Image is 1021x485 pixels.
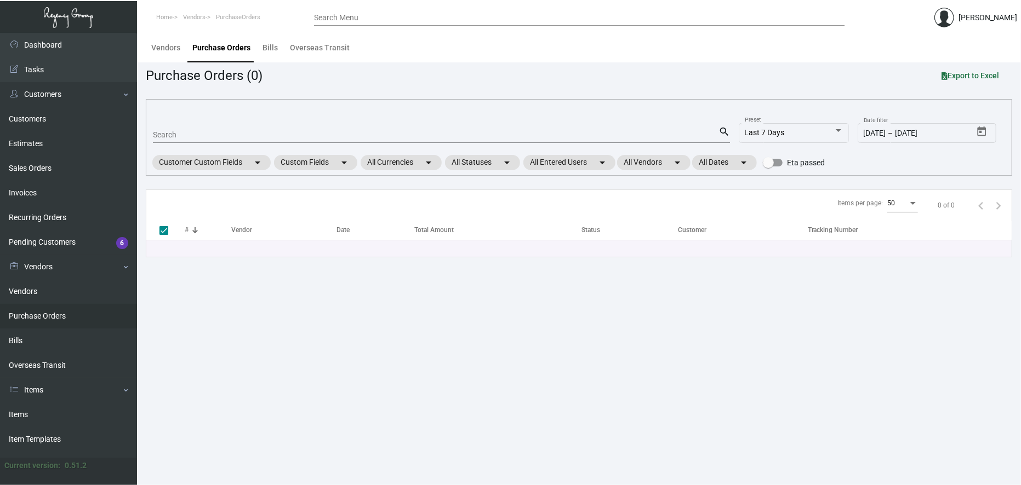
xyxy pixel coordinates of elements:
[864,129,886,138] input: Start date
[745,128,785,137] span: Last 7 Days
[274,155,357,170] mat-chip: Custom Fields
[808,225,858,235] div: Tracking Number
[231,225,337,235] div: Vendor
[185,225,231,235] div: #
[581,225,600,235] div: Status
[146,66,263,85] div: Purchase Orders (0)
[156,14,173,21] span: Home
[678,225,808,235] div: Customer
[934,8,954,27] img: admin@bootstrapmaster.com
[361,155,442,170] mat-chip: All Currencies
[596,156,609,169] mat-icon: arrow_drop_down
[231,225,253,235] div: Vendor
[678,225,706,235] div: Customer
[251,156,264,169] mat-icon: arrow_drop_down
[336,225,350,235] div: Date
[888,129,893,138] span: –
[192,42,250,54] div: Purchase Orders
[4,460,60,471] div: Current version:
[887,200,918,207] mat-select: Items per page:
[671,156,684,169] mat-icon: arrow_drop_down
[216,14,260,21] span: PurchaseOrders
[938,200,955,210] div: 0 of 0
[290,42,350,54] div: Overseas Transit
[183,14,206,21] span: Vendors
[887,199,895,207] span: 50
[942,71,999,80] span: Export to Excel
[990,197,1007,214] button: Next page
[581,225,678,235] div: Status
[422,156,435,169] mat-icon: arrow_drop_down
[737,156,750,169] mat-icon: arrow_drop_down
[808,225,1012,235] div: Tracking Number
[151,42,180,54] div: Vendors
[185,225,189,235] div: #
[933,66,1008,85] button: Export to Excel
[336,225,414,235] div: Date
[152,155,271,170] mat-chip: Customer Custom Fields
[500,156,514,169] mat-icon: arrow_drop_down
[415,225,582,235] div: Total Amount
[837,198,883,208] div: Items per page:
[263,42,278,54] div: Bills
[972,197,990,214] button: Previous page
[973,123,991,141] button: Open calendar
[415,225,454,235] div: Total Amount
[718,125,730,138] mat-icon: search
[895,129,948,138] input: End date
[338,156,351,169] mat-icon: arrow_drop_down
[523,155,615,170] mat-chip: All Entered Users
[787,156,825,169] span: Eta passed
[445,155,520,170] mat-chip: All Statuses
[692,155,757,170] mat-chip: All Dates
[65,460,87,471] div: 0.51.2
[959,12,1017,24] div: [PERSON_NAME]
[617,155,691,170] mat-chip: All Vendors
